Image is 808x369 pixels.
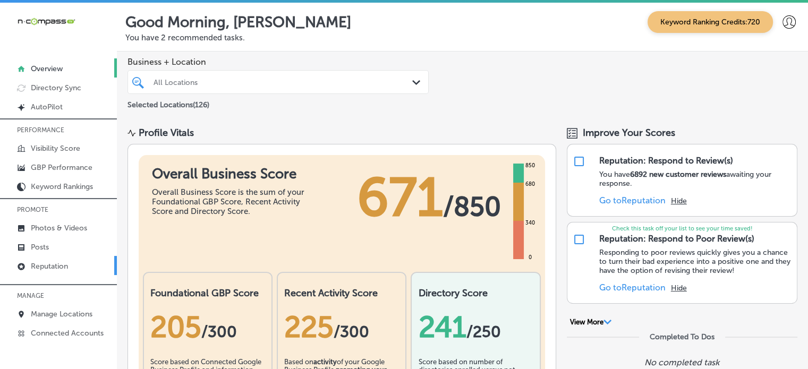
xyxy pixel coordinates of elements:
[31,144,80,153] p: Visibility Score
[466,322,500,341] span: /250
[418,310,533,345] div: 241
[31,182,93,191] p: Keyword Rankings
[154,78,413,87] div: All Locations
[125,33,800,42] p: You have 2 recommended tasks.
[567,317,615,327] button: View More
[630,170,726,179] strong: 6892 new customer reviews
[31,64,63,73] p: Overview
[671,284,687,293] button: Hide
[648,11,773,33] span: Keyword Ranking Credits: 720
[125,13,351,31] p: Good Morning, [PERSON_NAME]
[31,83,81,92] p: Directory Sync
[523,180,537,188] div: 680
[152,166,311,182] h1: Overall Business Score
[31,243,49,252] p: Posts
[31,329,104,338] p: Connected Accounts
[201,322,237,341] span: / 300
[523,219,537,227] div: 340
[599,282,666,293] a: Go toReputation
[599,234,754,244] div: Reputation: Respond to Poor Review(s)
[650,332,715,341] div: Completed To Dos
[599,248,792,275] p: Responding to poor reviews quickly gives you a chance to turn their bad experience into a positiv...
[150,310,265,345] div: 205
[418,287,533,299] h2: Directory Score
[31,163,92,172] p: GBP Performance
[313,358,337,366] b: activity
[31,262,68,271] p: Reputation
[284,310,399,345] div: 225
[671,196,687,205] button: Hide
[357,166,443,229] span: 671
[443,191,501,222] span: / 850
[31,224,87,233] p: Photos & Videos
[127,96,209,109] p: Selected Locations ( 126 )
[567,225,797,232] p: Check this task off your list to see your time saved!
[334,322,369,341] span: /300
[17,16,75,27] img: 660ab0bf-5cc7-4cb8-ba1c-48b5ae0f18e60NCTV_CLogo_TV_Black_-500x88.png
[31,102,63,111] p: AutoPilot
[152,187,311,216] div: Overall Business Score is the sum of your Foundational GBP Score, Recent Activity Score and Direc...
[526,253,534,262] div: 0
[599,170,792,188] p: You have awaiting your response.
[139,127,194,139] div: Profile Vitals
[31,310,92,319] p: Manage Locations
[150,287,265,299] h2: Foundational GBP Score
[599,156,733,166] div: Reputation: Respond to Review(s)
[644,357,719,367] p: No completed task
[127,57,429,67] span: Business + Location
[523,161,537,170] div: 850
[284,287,399,299] h2: Recent Activity Score
[599,195,666,205] a: Go toReputation
[583,127,675,139] span: Improve Your Scores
